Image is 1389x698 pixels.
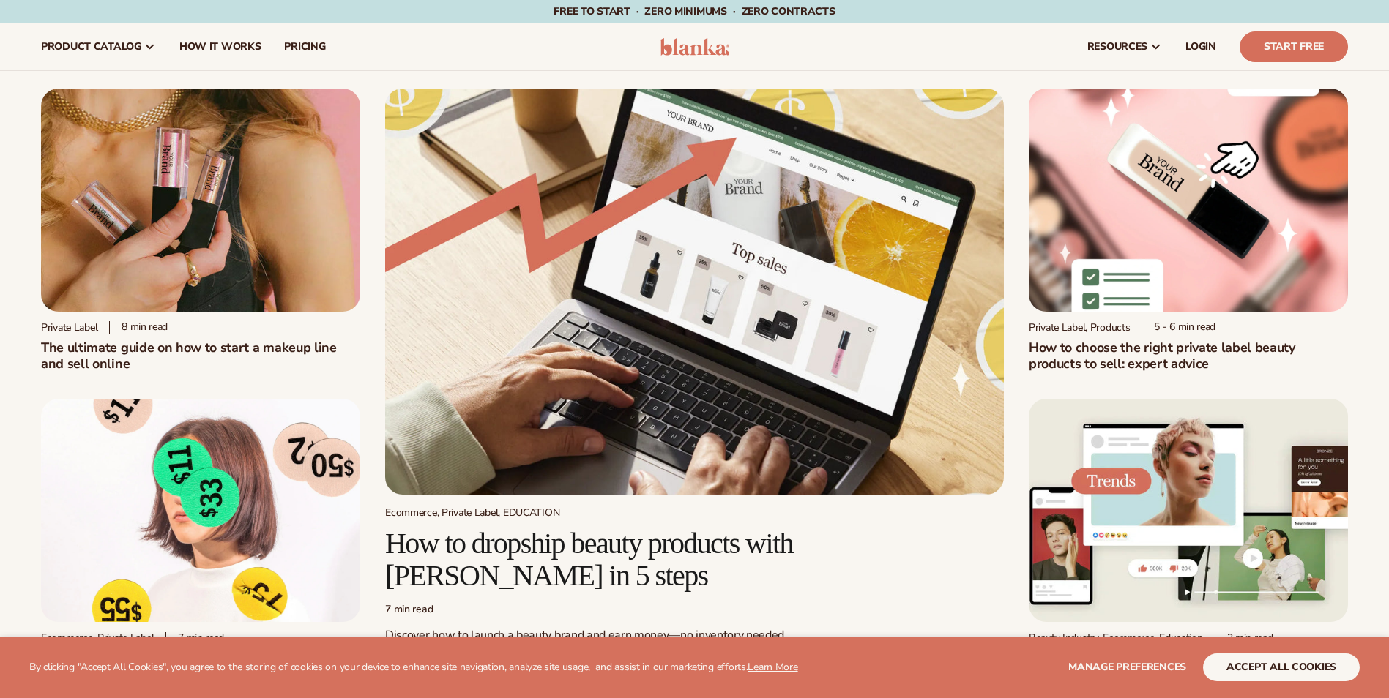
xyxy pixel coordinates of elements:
[41,41,141,53] span: product catalog
[1068,653,1186,681] button: Manage preferences
[1076,23,1174,70] a: resources
[41,399,360,682] a: Profitability of private label company Ecommerce, Private Label 7 min readDo private label beauty...
[272,23,337,70] a: pricing
[1029,321,1131,334] div: Private Label, Products
[1240,31,1348,62] a: Start Free
[385,628,1004,643] p: Discover how to launch a beauty brand and earn money—no inventory needed.
[41,321,97,334] div: Private label
[41,631,154,644] div: Ecommerce, Private Label
[1029,399,1348,622] img: Social media trends this week (Updated weekly)
[385,89,1004,495] img: Growing money with ecommerce
[554,4,835,18] span: Free to start · ZERO minimums · ZERO contracts
[29,23,168,70] a: product catalog
[1087,41,1147,53] span: resources
[41,399,360,622] img: Profitability of private label company
[41,89,360,372] a: Person holding branded make up with a solid pink background Private label 8 min readThe ultimate ...
[165,632,224,645] div: 7 min read
[1068,660,1186,674] span: Manage preferences
[1029,399,1348,666] a: Social media trends this week (Updated weekly) Beauty Industry, Ecommerce, Education 3 min readSo...
[748,660,797,674] a: Learn More
[109,321,168,334] div: 8 min read
[29,661,798,674] p: By clicking "Accept All Cookies", you agree to the storing of cookies on your device to enhance s...
[385,89,1004,655] a: Growing money with ecommerce Ecommerce, Private Label, EDUCATION How to dropship beauty products ...
[1203,653,1360,681] button: accept all cookies
[284,41,325,53] span: pricing
[1215,632,1273,645] div: 3 min read
[41,339,360,372] h1: The ultimate guide on how to start a makeup line and sell online
[385,528,1004,592] h2: How to dropship beauty products with [PERSON_NAME] in 5 steps
[1029,89,1348,372] a: Private Label Beauty Products Click Private Label, Products 5 - 6 min readHow to choose the right...
[1174,23,1228,70] a: LOGIN
[1029,631,1203,644] div: Beauty Industry, Ecommerce, Education
[385,506,1004,519] div: Ecommerce, Private Label, EDUCATION
[660,38,729,56] img: logo
[1185,41,1216,53] span: LOGIN
[1142,321,1215,334] div: 5 - 6 min read
[168,23,273,70] a: How It Works
[385,604,1004,616] div: 7 min read
[179,41,261,53] span: How It Works
[41,89,360,312] img: Person holding branded make up with a solid pink background
[1029,89,1348,312] img: Private Label Beauty Products Click
[1029,339,1348,372] h2: How to choose the right private label beauty products to sell: expert advice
